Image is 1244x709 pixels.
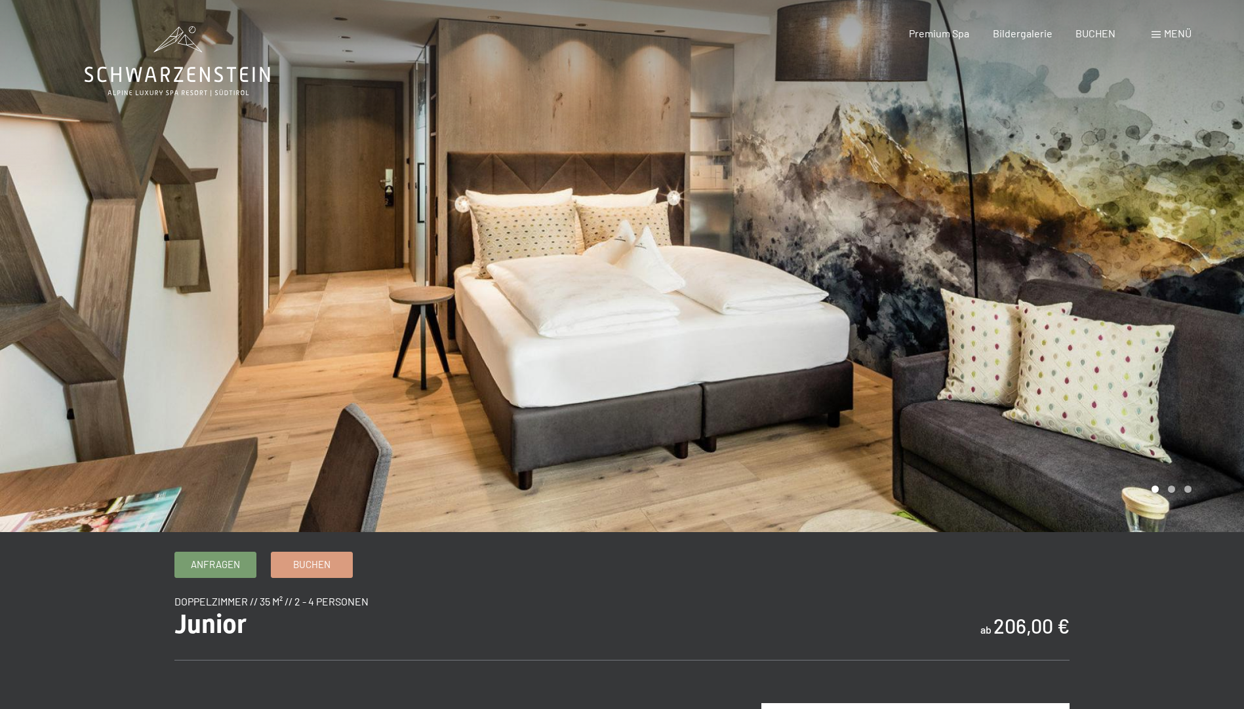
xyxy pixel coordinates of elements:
[174,595,369,607] span: Doppelzimmer // 35 m² // 2 - 4 Personen
[980,623,992,636] span: ab
[1164,27,1192,39] span: Menü
[271,552,352,577] a: Buchen
[1075,27,1115,39] a: BUCHEN
[993,614,1070,638] b: 206,00 €
[191,558,240,571] span: Anfragen
[293,558,331,571] span: Buchen
[993,27,1053,39] a: Bildergalerie
[496,386,605,399] span: Einwilligung Marketing*
[909,27,969,39] a: Premium Spa
[174,609,247,640] span: Junior
[175,552,256,577] a: Anfragen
